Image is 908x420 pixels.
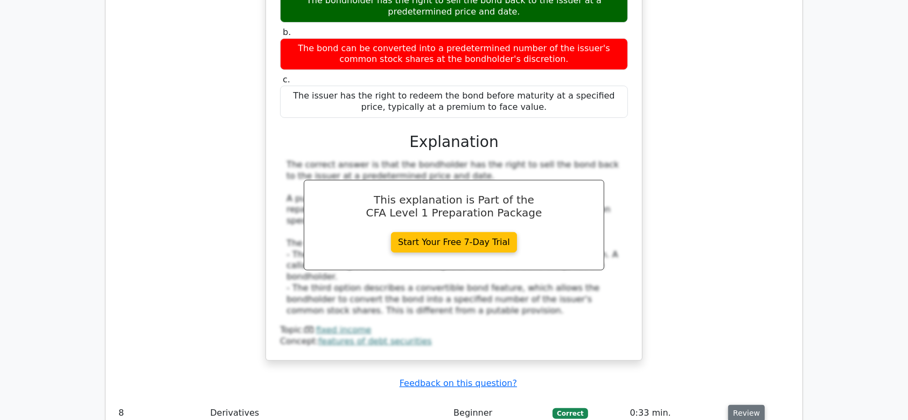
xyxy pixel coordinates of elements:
[280,325,628,336] div: Topic:
[400,378,517,388] a: Feedback on this question?
[283,27,291,37] span: b.
[283,74,290,85] span: c.
[553,408,588,419] span: Correct
[287,159,621,316] div: The correct answer is that the bondholder has the right to sell the bond back to the issuer at a ...
[316,325,372,335] a: fixed income
[280,38,628,71] div: The bond can be converted into a predetermined number of the issuer's common stock shares at the ...
[280,336,628,347] div: Concept:
[280,86,628,118] div: The issuer has the right to redeem the bond before maturity at a specified price, typically at a ...
[287,133,621,151] h3: Explanation
[391,232,517,253] a: Start Your Free 7-Day Trial
[319,336,432,346] a: features of debt securities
